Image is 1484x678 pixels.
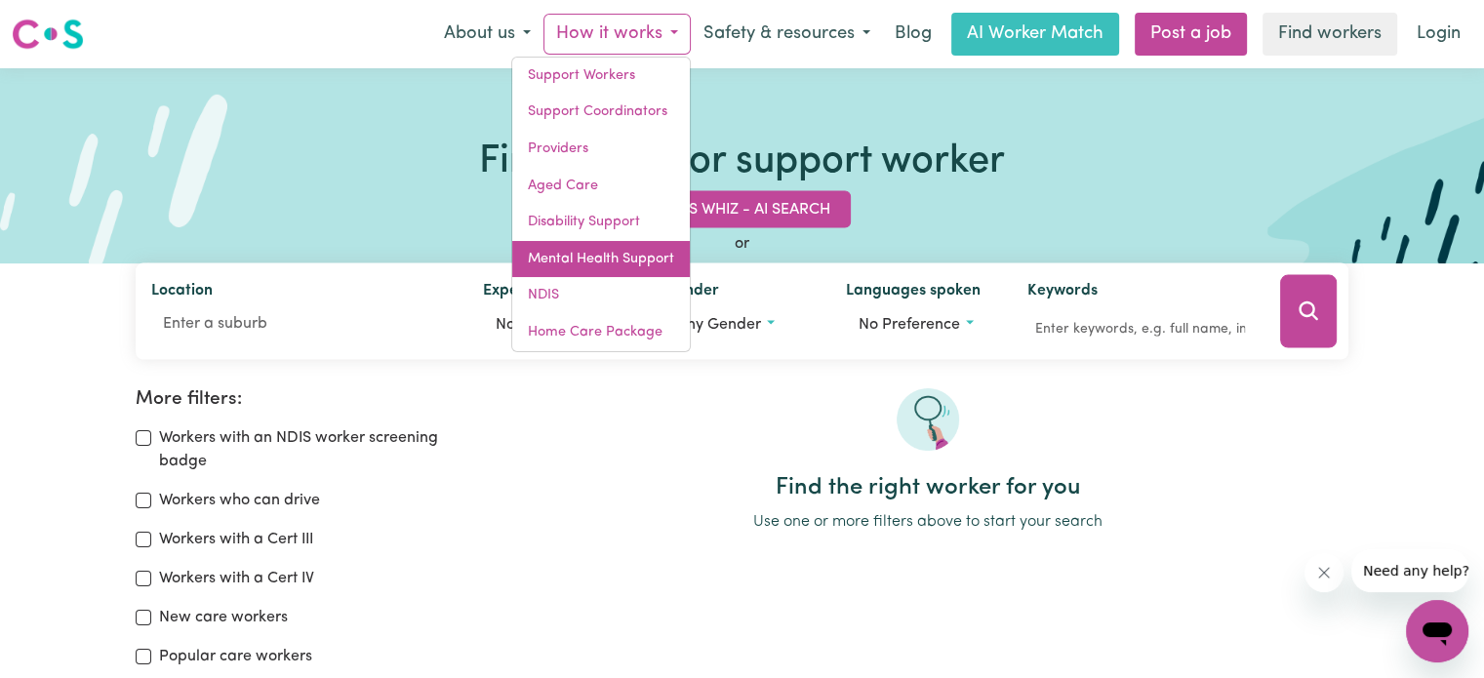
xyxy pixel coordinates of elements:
a: Careseekers logo [12,12,84,57]
a: AI Worker Match [951,13,1119,56]
label: Experience [483,279,563,306]
span: Any gender [677,317,761,333]
button: How it works [543,14,691,55]
label: Workers with an NDIS worker screening badge [159,426,483,473]
label: Location [151,279,213,306]
button: Worker gender preference [664,306,815,343]
div: How it works [511,57,691,352]
button: About us [431,14,543,55]
h2: More filters: [136,388,483,411]
label: Keywords [1027,279,1098,306]
button: Search [1280,275,1337,348]
label: Popular care workers [159,645,312,668]
h2: Find the right worker for you [506,474,1348,502]
button: CS Whiz - AI Search [634,191,851,228]
a: Home Care Package [512,314,690,351]
label: Languages spoken [846,279,981,306]
a: NDIS [512,277,690,314]
a: Login [1405,13,1472,56]
input: Enter keywords, e.g. full name, interests [1027,314,1253,344]
span: Need any help? [12,14,118,29]
span: No preference [859,317,960,333]
label: New care workers [159,606,288,629]
input: Enter a suburb [151,306,452,341]
iframe: Message from company [1351,549,1468,592]
label: Gender [664,279,719,306]
iframe: Close message [1304,553,1344,592]
button: Safety & resources [691,14,883,55]
a: Disability Support [512,204,690,241]
label: Workers with a Cert IV [159,567,314,590]
a: Aged Care [512,168,690,205]
p: Use one or more filters above to start your search [506,510,1348,534]
div: or [136,232,1349,256]
a: Providers [512,131,690,168]
button: Worker language preferences [846,306,996,343]
iframe: Button to launch messaging window [1406,600,1468,662]
a: Blog [883,13,943,56]
span: No preference [496,317,597,333]
a: Post a job [1135,13,1247,56]
img: Careseekers logo [12,17,84,52]
a: Mental Health Support [512,241,690,278]
a: Support Workers [512,58,690,95]
button: Worker experience options [483,306,633,343]
a: Find workers [1263,13,1397,56]
label: Workers who can drive [159,489,320,512]
h1: Find a care or support worker [479,139,1005,185]
label: Workers with a Cert III [159,528,313,551]
a: Support Coordinators [512,94,690,131]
